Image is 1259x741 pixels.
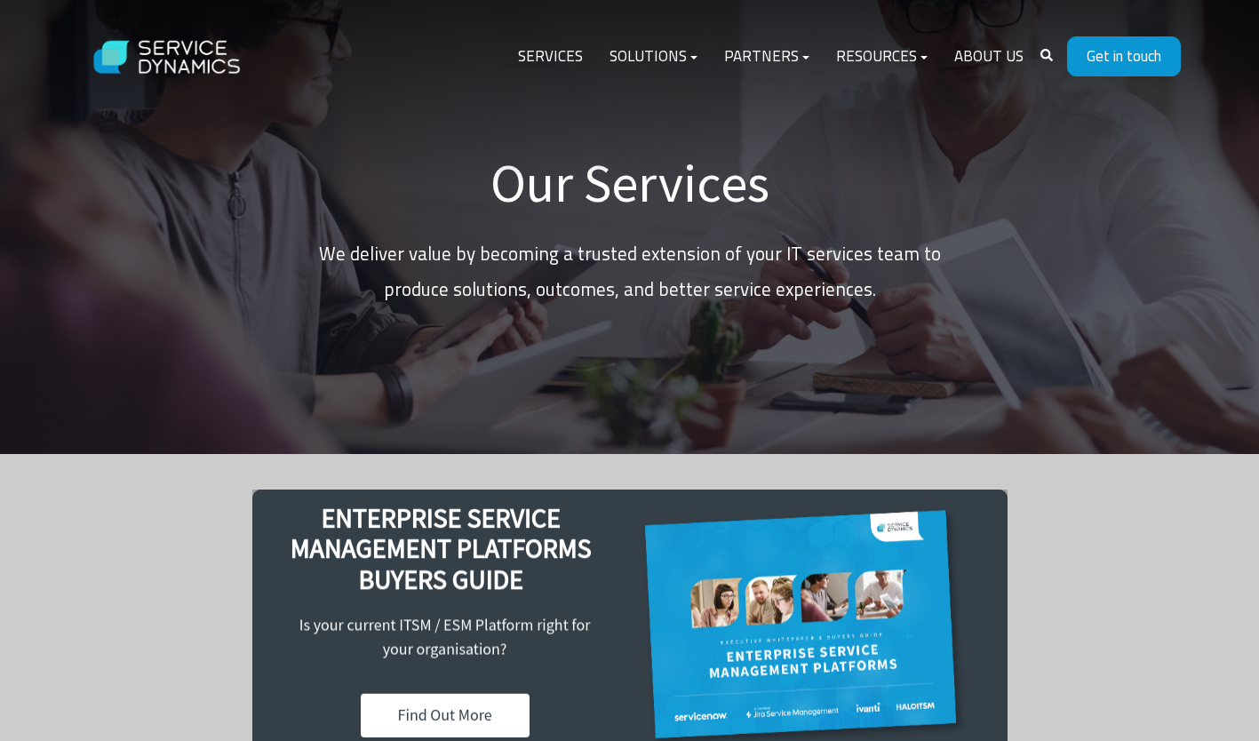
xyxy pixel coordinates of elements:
div: Navigation Menu [505,36,1037,78]
a: Services [505,36,596,78]
img: Service Dynamics Logo - White [79,23,257,92]
a: About Us [941,36,1037,78]
a: Resources [823,36,941,78]
a: Partners [711,36,823,78]
a: Get in touch [1067,36,1181,76]
a: Solutions [596,36,711,78]
h1: Our Services [319,151,941,215]
p: We deliver value by becoming a trusted extension of your IT services team to produce solutions, o... [319,236,941,307]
